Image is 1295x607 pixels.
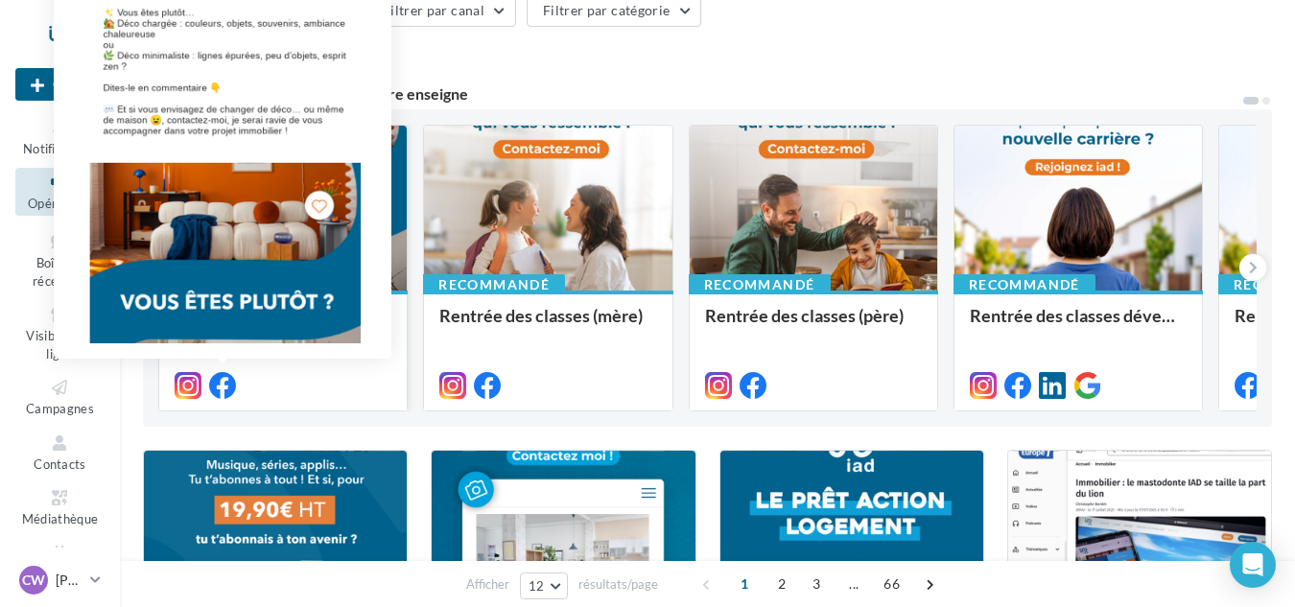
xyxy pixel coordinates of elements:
[180,45,263,62] div: opérations
[34,456,86,472] span: Contacts
[15,223,105,293] a: Boîte de réception
[26,328,93,362] span: Visibilité en ligne
[15,68,105,101] button: Créer
[838,569,869,599] span: ...
[15,483,105,530] a: Médiathèque
[158,274,300,295] div: Recommandé
[15,562,105,598] a: CW [PERSON_NAME]
[423,274,565,295] div: Recommandé
[22,511,99,526] span: Médiathèque
[529,578,545,594] span: 12
[729,569,760,599] span: 1
[970,306,1187,344] div: Rentrée des classes développement (conseillère)
[766,569,797,599] span: 2
[56,571,82,590] p: [PERSON_NAME]
[705,306,922,344] div: Rentrée des classes (père)
[28,196,92,211] span: Opérations
[143,86,1241,102] div: 6 opérations recommandées par votre enseigne
[15,168,105,215] a: Opérations
[22,571,45,590] span: CW
[520,572,569,599] button: 12
[15,373,105,420] a: Campagnes
[33,255,87,289] span: Boîte de réception
[466,575,509,594] span: Afficher
[954,274,1095,295] div: Recommandé
[175,306,391,344] div: Vous êtes plutôt ?
[15,300,105,365] a: Visibilité en ligne
[15,539,105,586] a: Calendrier
[26,401,94,416] span: Campagnes
[801,569,832,599] span: 3
[143,42,263,63] div: 792
[876,569,907,599] span: 66
[15,429,105,476] a: Contacts
[689,274,831,295] div: Recommandé
[578,575,658,594] span: résultats/page
[23,141,97,156] span: Notifications
[15,113,105,160] button: Notifications
[15,68,105,101] div: Nouvelle campagne
[1230,542,1276,588] div: Open Intercom Messenger
[439,306,656,344] div: Rentrée des classes (mère)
